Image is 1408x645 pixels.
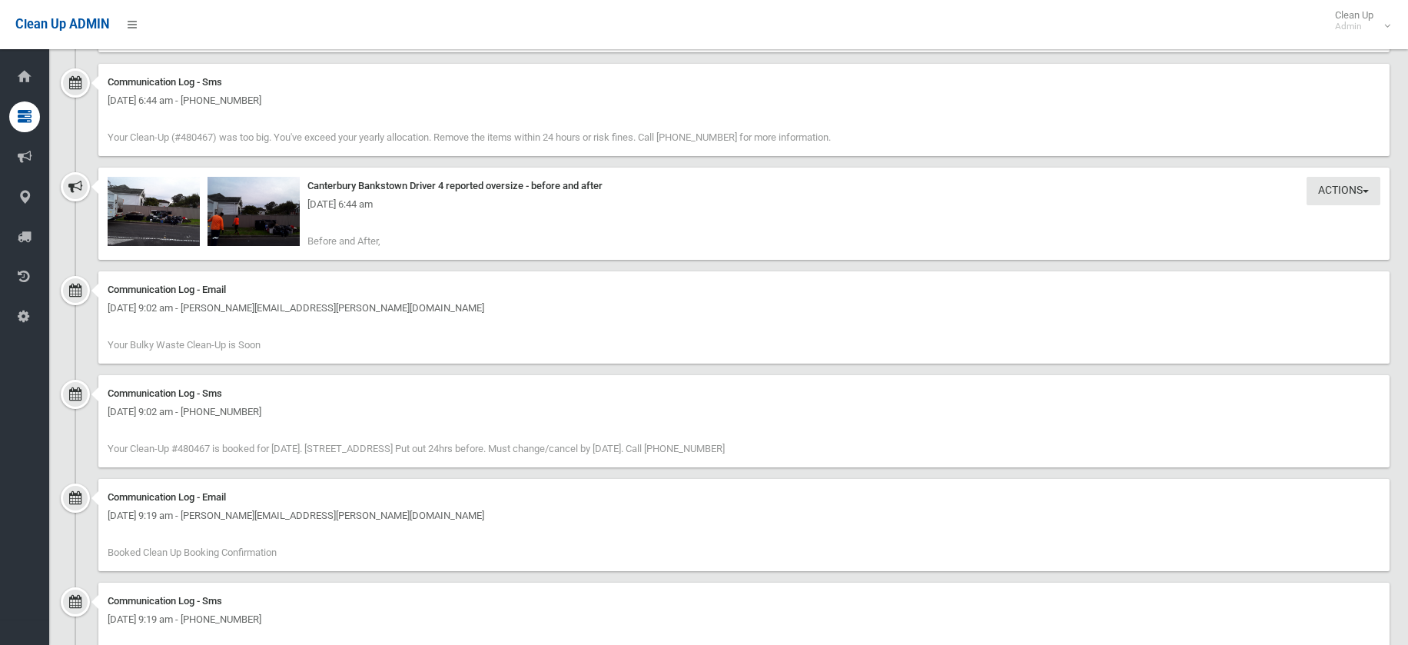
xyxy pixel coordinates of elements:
[108,195,1380,214] div: [DATE] 6:44 am
[108,177,1380,195] div: Canterbury Bankstown Driver 4 reported oversize - before and after
[108,281,1380,299] div: Communication Log - Email
[108,131,831,143] span: Your Clean-Up (#480467) was too big. You've exceed your yearly allocation. Remove the items withi...
[108,91,1380,110] div: [DATE] 6:44 am - [PHONE_NUMBER]
[108,299,1380,318] div: [DATE] 9:02 am - [PERSON_NAME][EMAIL_ADDRESS][PERSON_NAME][DOMAIN_NAME]
[108,488,1380,507] div: Communication Log - Email
[108,339,261,351] span: Your Bulky Waste Clean-Up is Soon
[307,235,380,247] span: Before and After,
[108,592,1380,610] div: Communication Log - Sms
[1307,177,1380,205] button: Actions
[108,177,200,246] img: 2025-09-0406.41.345816039588442626255.jpg
[108,507,1380,525] div: [DATE] 9:19 am - [PERSON_NAME][EMAIL_ADDRESS][PERSON_NAME][DOMAIN_NAME]
[108,547,277,558] span: Booked Clean Up Booking Confirmation
[108,403,1380,421] div: [DATE] 9:02 am - [PHONE_NUMBER]
[15,17,109,32] span: Clean Up ADMIN
[108,443,725,454] span: Your Clean-Up #480467 is booked for [DATE]. [STREET_ADDRESS] Put out 24hrs before. Must change/ca...
[1327,9,1389,32] span: Clean Up
[108,384,1380,403] div: Communication Log - Sms
[1335,21,1373,32] small: Admin
[208,177,300,246] img: 2025-09-0406.44.053787441114273971007.jpg
[108,610,1380,629] div: [DATE] 9:19 am - [PHONE_NUMBER]
[108,73,1380,91] div: Communication Log - Sms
